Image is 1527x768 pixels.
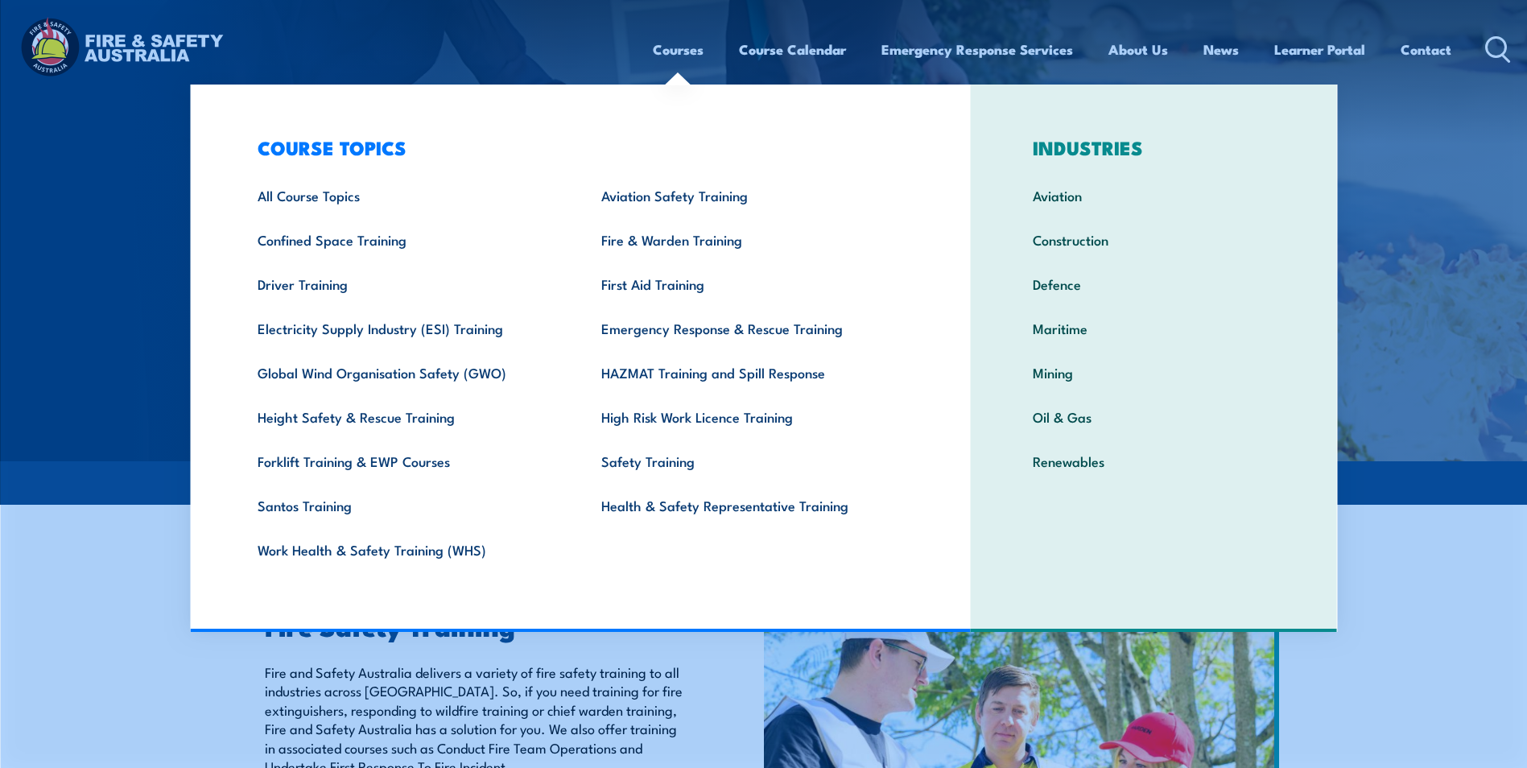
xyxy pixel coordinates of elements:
a: Contact [1401,28,1451,71]
a: About Us [1108,28,1168,71]
a: Emergency Response & Rescue Training [576,306,920,350]
a: HAZMAT Training and Spill Response [576,350,920,394]
h3: COURSE TOPICS [233,136,920,159]
a: Height Safety & Rescue Training [233,394,576,439]
h2: Fire Safety Training [265,614,690,637]
a: First Aid Training [576,262,920,306]
a: Fire & Warden Training [576,217,920,262]
a: Renewables [1008,439,1300,483]
a: Work Health & Safety Training (WHS) [233,527,576,572]
a: Mining [1008,350,1300,394]
h3: INDUSTRIES [1008,136,1300,159]
a: Defence [1008,262,1300,306]
a: Emergency Response Services [881,28,1073,71]
a: Construction [1008,217,1300,262]
a: Learner Portal [1274,28,1365,71]
a: Courses [653,28,704,71]
a: Maritime [1008,306,1300,350]
a: Health & Safety Representative Training [576,483,920,527]
a: Aviation [1008,173,1300,217]
a: Oil & Gas [1008,394,1300,439]
a: Santos Training [233,483,576,527]
a: Global Wind Organisation Safety (GWO) [233,350,576,394]
a: Driver Training [233,262,576,306]
a: Safety Training [576,439,920,483]
a: Confined Space Training [233,217,576,262]
a: Forklift Training & EWP Courses [233,439,576,483]
a: Course Calendar [739,28,846,71]
a: All Course Topics [233,173,576,217]
a: High Risk Work Licence Training [576,394,920,439]
a: Aviation Safety Training [576,173,920,217]
a: News [1203,28,1239,71]
a: Electricity Supply Industry (ESI) Training [233,306,576,350]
